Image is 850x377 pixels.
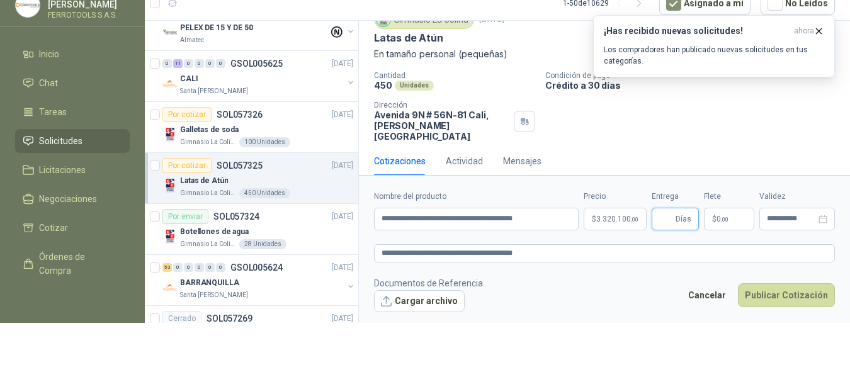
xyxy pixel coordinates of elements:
[195,59,204,68] div: 0
[39,105,67,119] span: Tareas
[631,216,638,223] span: ,00
[332,313,353,325] p: [DATE]
[676,208,691,230] span: Días
[239,239,286,249] div: 28 Unidades
[39,134,82,148] span: Solicitudes
[596,215,638,223] span: 3.320.100
[217,161,263,170] p: SOL057325
[446,154,483,168] div: Actividad
[239,137,290,147] div: 100 Unidades
[162,178,178,193] img: Company Logo
[39,163,86,177] span: Licitaciones
[180,86,248,96] p: Santa [PERSON_NAME]
[162,59,172,68] div: 0
[162,311,201,326] div: Cerrado
[162,127,178,142] img: Company Logo
[162,158,212,173] div: Por cotizar
[332,262,353,274] p: [DATE]
[332,211,353,223] p: [DATE]
[593,15,835,77] button: ¡Has recibido nuevas solicitudes!ahora Los compradores han publicado nuevas solicitudes en tus ca...
[332,58,353,70] p: [DATE]
[39,221,68,235] span: Cotizar
[374,110,509,142] p: Avenida 9N # 56N-81 Cali , [PERSON_NAME][GEOGRAPHIC_DATA]
[48,11,130,19] p: FERROTOOLS S.A.S.
[39,47,59,61] span: Inicio
[162,56,356,96] a: 0 11 0 0 0 0 GSOL005625[DATE] Company LogoCALISanta [PERSON_NAME]
[332,109,353,121] p: [DATE]
[374,191,579,203] label: Nombre del producto
[162,107,212,122] div: Por cotizar
[15,245,130,283] a: Órdenes de Compra
[162,5,356,45] a: 0 0 0 0 0 0 GSOL005628[DATE] Company LogoPELEX DE 15 Y DE 50Almatec
[374,154,426,168] div: Cotizaciones
[15,129,130,153] a: Solicitudes
[545,80,845,91] p: Crédito a 30 días
[584,191,647,203] label: Precio
[184,263,193,272] div: 0
[15,71,130,95] a: Chat
[216,263,225,272] div: 0
[145,306,358,357] a: CerradoSOL057269[DATE]
[712,215,717,223] span: $
[374,80,392,91] p: 450
[162,263,172,272] div: 53
[704,191,754,203] label: Flete
[717,215,728,223] span: 0
[145,153,358,204] a: Por cotizarSOL057325[DATE] Company LogoLatas de AtúnGimnasio La Colina450 Unidades
[738,283,835,307] button: Publicar Cotización
[39,250,118,278] span: Órdenes de Compra
[180,137,237,147] p: Gimnasio La Colina
[180,188,237,198] p: Gimnasio La Colina
[332,160,353,172] p: [DATE]
[721,216,728,223] span: ,00
[180,277,239,289] p: BARRANQUILLA
[374,101,509,110] p: Dirección
[180,22,253,34] p: PELEX DE 15 Y DE 50
[15,158,130,182] a: Licitaciones
[162,209,208,224] div: Por enviar
[374,31,443,45] p: Latas de Atún
[374,290,465,313] button: Cargar archivo
[162,260,356,300] a: 53 0 0 0 0 0 GSOL005624[DATE] Company LogoBARRANQUILLASanta [PERSON_NAME]
[230,59,283,68] p: GSOL005625
[173,263,183,272] div: 0
[162,76,178,91] img: Company Logo
[217,110,263,119] p: SOL057326
[180,175,228,187] p: Latas de Atún
[39,192,97,206] span: Negociaciones
[759,191,835,203] label: Validez
[681,283,733,307] button: Cancelar
[704,208,754,230] p: $ 0,00
[239,188,290,198] div: 450 Unidades
[173,59,183,68] div: 11
[604,44,824,67] p: Los compradores han publicado nuevas solicitudes en tus categorías.
[584,208,647,230] p: $3.320.100,00
[145,102,358,153] a: Por cotizarSOL057326[DATE] Company LogoGalletas de sodaGimnasio La Colina100 Unidades
[216,59,225,68] div: 0
[15,100,130,124] a: Tareas
[15,42,130,66] a: Inicio
[162,280,178,295] img: Company Logo
[15,216,130,240] a: Cotizar
[15,288,130,312] a: Remisiones
[180,73,198,85] p: CALI
[184,59,193,68] div: 0
[15,187,130,211] a: Negociaciones
[205,59,215,68] div: 0
[180,239,237,249] p: Gimnasio La Colina
[794,26,814,37] span: ahora
[395,81,434,91] div: Unidades
[39,76,58,90] span: Chat
[180,290,248,300] p: Santa [PERSON_NAME]
[374,276,483,290] p: Documentos de Referencia
[230,263,283,272] p: GSOL005624
[162,25,178,40] img: Company Logo
[205,263,215,272] div: 0
[207,314,252,323] p: SOL057269
[545,71,845,80] p: Condición de pago
[180,124,239,136] p: Galletas de soda
[374,71,535,80] p: Cantidad
[180,226,249,238] p: Botellones de agua
[604,26,789,37] h3: ¡Has recibido nuevas solicitudes!
[180,35,204,45] p: Almatec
